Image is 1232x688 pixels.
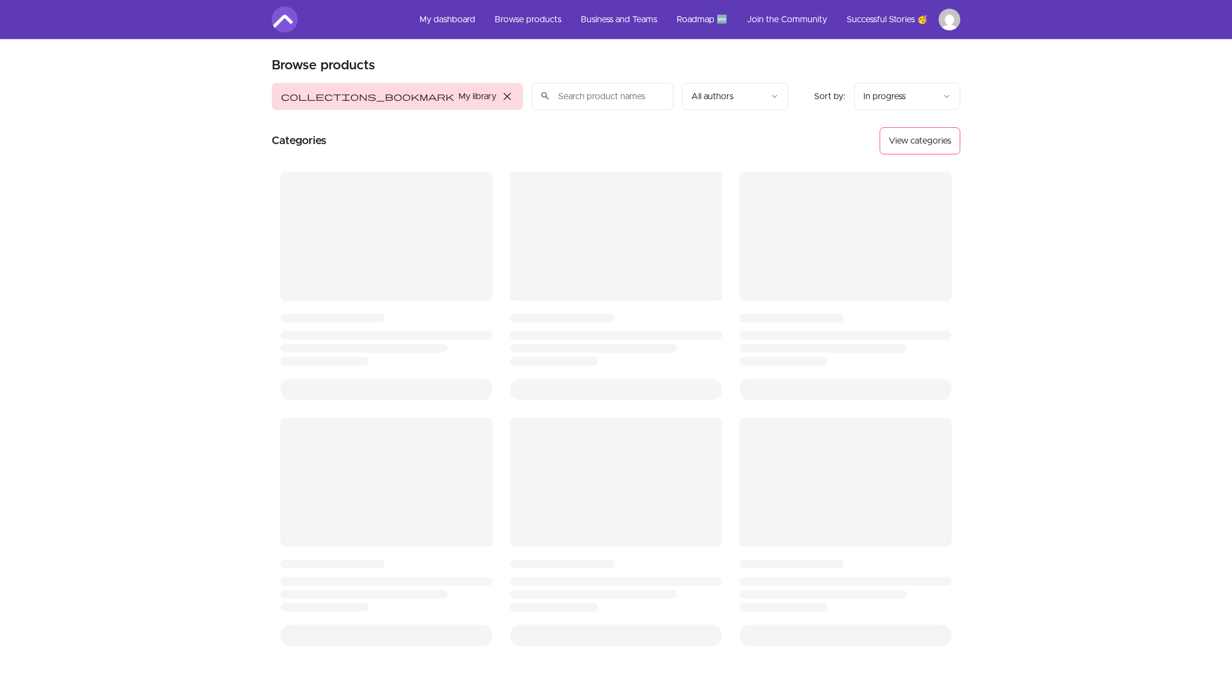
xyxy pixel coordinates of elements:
[281,90,454,103] span: collections_bookmark
[411,7,960,33] nav: Main
[540,88,550,103] span: search
[880,127,960,154] button: View categories
[814,92,846,101] span: Sort by:
[272,127,326,154] h2: Categories
[272,57,375,74] h2: Browse products
[486,7,570,33] a: Browse products
[668,7,736,33] a: Roadmap 🆕
[272,7,298,33] img: Amigoscode logo
[738,7,836,33] a: Join the Community
[682,83,788,110] button: Filter by author
[939,9,960,30] img: Profile image for Mathew Shereni
[411,7,484,33] a: My dashboard
[572,7,666,33] a: Business and Teams
[272,83,523,110] button: Filter by My library
[501,90,514,103] span: close
[838,7,936,33] a: Successful Stories 🥳
[532,83,673,110] input: Search product names
[854,83,960,110] button: Product sort options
